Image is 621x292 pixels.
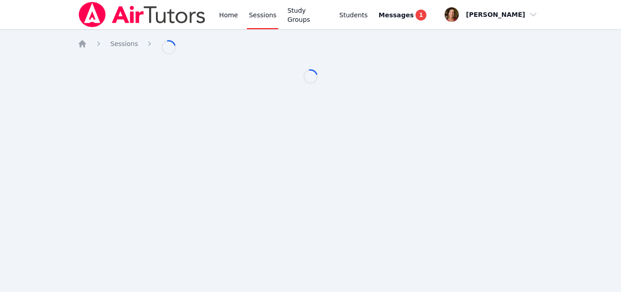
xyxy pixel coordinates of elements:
[110,39,138,48] a: Sessions
[110,40,138,47] span: Sessions
[379,10,414,20] span: Messages
[78,33,544,55] nav: Breadcrumb
[416,10,426,20] span: 1
[78,2,206,27] img: Air Tutors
